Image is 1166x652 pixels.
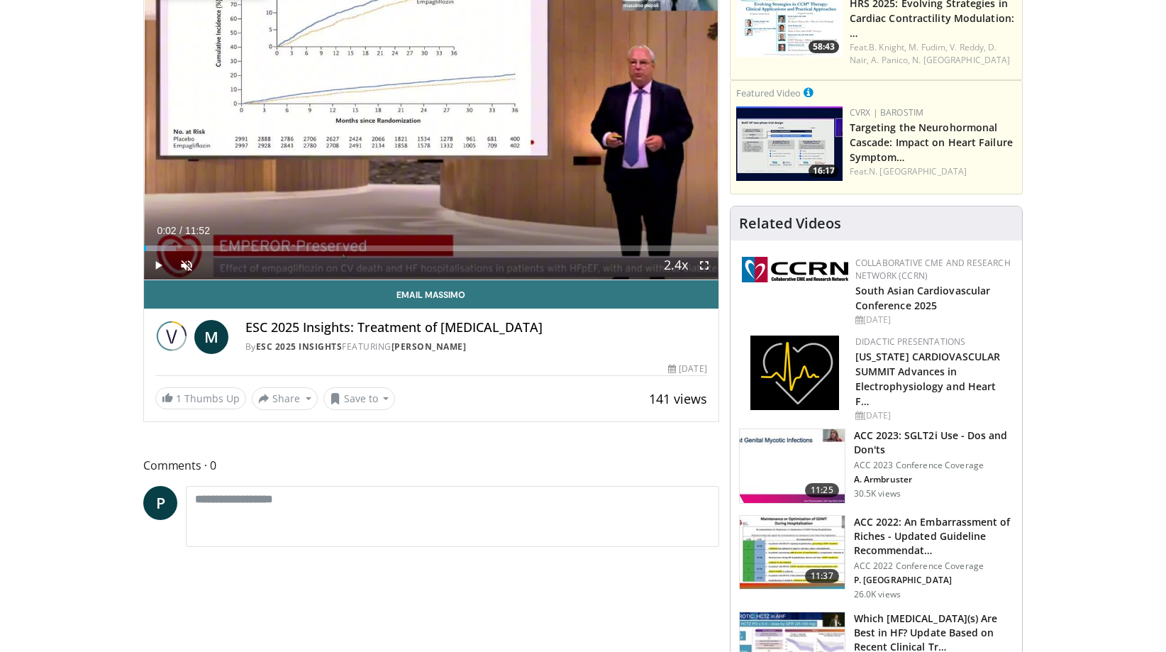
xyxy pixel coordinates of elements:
span: 11:52 [185,225,210,236]
a: D. Nair, [850,41,997,66]
span: 16:17 [809,165,839,177]
a: 1 Thumbs Up [155,387,246,409]
img: ESC 2025 Insights [155,320,189,354]
button: Unmute [172,251,201,280]
button: Play [144,251,172,280]
img: a04ee3ba-8487-4636-b0fb-5e8d268f3737.png.150x105_q85_autocrop_double_scale_upscale_version-0.2.png [742,257,848,282]
a: South Asian Cardiovascular Conference 2025 [855,284,991,312]
span: 1 [176,392,182,405]
div: Didactic Presentations [855,336,1011,348]
a: CVRx | Barostim [850,106,924,118]
small: Featured Video [736,87,801,99]
a: ESC 2025 Insights [256,341,343,353]
h4: ESC 2025 Insights: Treatment of [MEDICAL_DATA] [245,320,707,336]
a: 11:25 ACC 2023: SGLT2i Use - Dos and Don'ts ACC 2023 Conference Coverage A. Armbruster 30.5K views [739,429,1014,504]
p: P. [GEOGRAPHIC_DATA] [854,575,1014,586]
div: Feat. [850,41,1016,67]
a: 16:17 [736,106,843,181]
h4: Related Videos [739,215,841,232]
p: 26.0K views [854,589,901,600]
a: 11:37 ACC 2022: An Embarrassment of Riches - Updated Guideline Recommendat… ACC 2022 Conference C... [739,515,1014,600]
a: A. Panico, [871,54,910,66]
img: 1860aa7a-ba06-47e3-81a4-3dc728c2b4cf.png.150x105_q85_autocrop_double_scale_upscale_version-0.2.png [750,336,839,410]
a: M [194,320,228,354]
span: 0:02 [157,225,176,236]
a: Collaborative CME and Research Network (CCRN) [855,257,1011,282]
h3: ACC 2022: An Embarrassment of Riches - Updated Guideline Recommendat… [854,515,1014,558]
a: N. [GEOGRAPHIC_DATA] [869,165,967,177]
a: V. Reddy, [950,41,986,53]
div: [DATE] [855,409,1011,422]
button: Share [252,387,318,410]
button: Save to [323,387,396,410]
img: f3e86255-4ff1-4703-a69f-4180152321cc.150x105_q85_crop-smart_upscale.jpg [740,516,845,590]
button: Playback Rate [662,251,690,280]
div: [DATE] [668,363,706,375]
span: 58:43 [809,40,839,53]
p: 30.5K views [854,488,901,499]
div: Progress Bar [144,245,718,251]
a: N. [GEOGRAPHIC_DATA] [912,54,1010,66]
h3: ACC 2023: SGLT2i Use - Dos and Don'ts [854,429,1014,457]
img: f3314642-f119-4bcb-83d2-db4b1a91d31e.150x105_q85_crop-smart_upscale.jpg [736,106,843,181]
img: 9258cdf1-0fbf-450b-845f-99397d12d24a.150x105_q85_crop-smart_upscale.jpg [740,429,845,503]
div: Feat. [850,165,1016,178]
span: 11:25 [805,483,839,497]
div: By FEATURING [245,341,707,353]
button: Fullscreen [690,251,718,280]
a: B. Knight, [869,41,906,53]
div: [DATE] [855,314,1011,326]
span: / [179,225,182,236]
a: [US_STATE] CARDIOVASCULAR SUMMIT Advances in Electrophysiology and Heart F… [855,350,1001,408]
span: 141 views [649,390,707,407]
span: 11:37 [805,569,839,583]
p: ACC 2023 Conference Coverage [854,460,1014,471]
a: Email Massimo [144,280,718,309]
p: A. Armbruster [854,474,1014,485]
span: Comments 0 [143,456,719,475]
p: ACC 2022 Conference Coverage [854,560,1014,572]
a: P [143,486,177,520]
a: [PERSON_NAME] [392,341,467,353]
a: Targeting the Neurohormonal Cascade: Impact on Heart Failure Symptom… [850,121,1013,164]
a: M. Fudim, [909,41,948,53]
